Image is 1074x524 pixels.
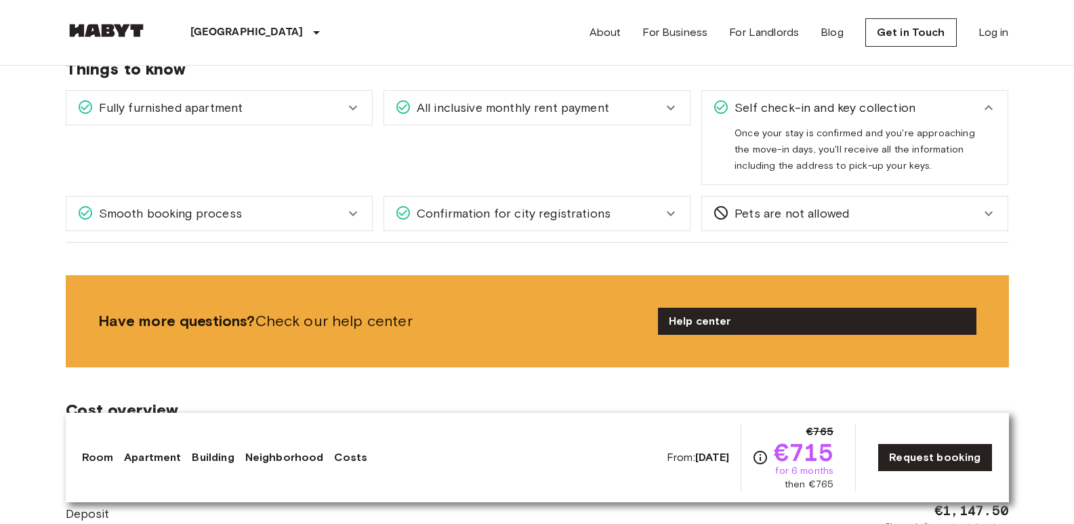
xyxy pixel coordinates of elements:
[124,449,181,466] a: Apartment
[695,451,730,464] b: [DATE]
[702,197,1008,230] div: Pets are not allowed
[785,478,833,491] span: then €765
[658,308,976,335] a: Help center
[66,24,147,37] img: Habyt
[821,24,844,41] a: Blog
[642,24,707,41] a: For Business
[774,440,834,464] span: €715
[334,449,367,466] a: Costs
[960,431,1008,447] span: €765.00
[66,400,1009,420] span: Cost overview
[66,505,110,523] span: Deposit
[865,18,957,47] a: Get in Touch
[729,99,915,117] span: Self check-in and key collection
[82,449,114,466] a: Room
[411,205,611,222] span: Confirmation for city registrations
[66,59,1009,79] span: Things to know
[94,205,242,222] span: Smooth booking process
[735,127,975,182] span: Once your stay is confirmed and you're approaching the move-in days, you'll receive all the infor...
[66,91,372,125] div: Fully furnished apartment
[190,24,304,41] p: [GEOGRAPHIC_DATA]
[245,449,324,466] a: Neighborhood
[411,99,609,117] span: All inclusive monthly rent payment
[934,501,1008,520] span: €1,147.50
[98,312,255,330] b: Have more questions?
[66,197,372,230] div: Smooth booking process
[384,197,690,230] div: Confirmation for city registrations
[729,24,799,41] a: For Landlords
[192,449,234,466] a: Building
[806,424,834,440] span: €765
[94,99,243,117] span: Fully furnished apartment
[752,449,768,466] svg: Check cost overview for full price breakdown. Please note that discounts apply to new joiners onl...
[702,91,1008,125] div: Self check-in and key collection
[775,464,833,478] span: for 6 months
[590,24,621,41] a: About
[729,205,849,222] span: Pets are not allowed
[667,450,730,465] span: From:
[978,24,1009,41] a: Log in
[98,311,647,331] span: Check our help center
[877,443,992,472] a: Request booking
[384,91,690,125] div: All inclusive monthly rent payment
